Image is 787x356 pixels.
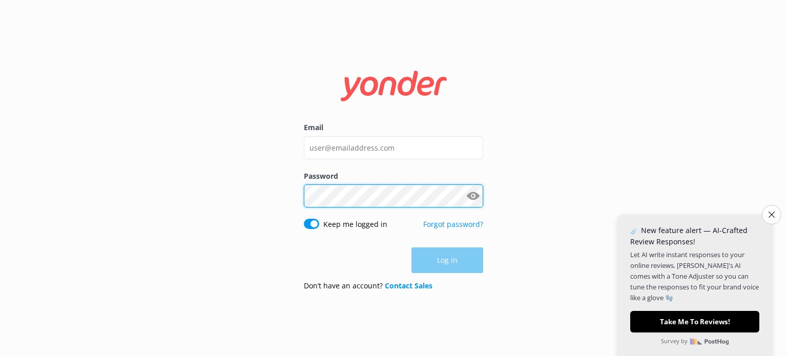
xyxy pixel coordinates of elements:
a: Contact Sales [385,281,432,290]
button: Show password [463,186,483,206]
a: Forgot password? [423,219,483,229]
p: Don’t have an account? [304,280,432,291]
label: Password [304,171,483,182]
label: Email [304,122,483,133]
input: user@emailaddress.com [304,136,483,159]
label: Keep me logged in [323,219,387,230]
